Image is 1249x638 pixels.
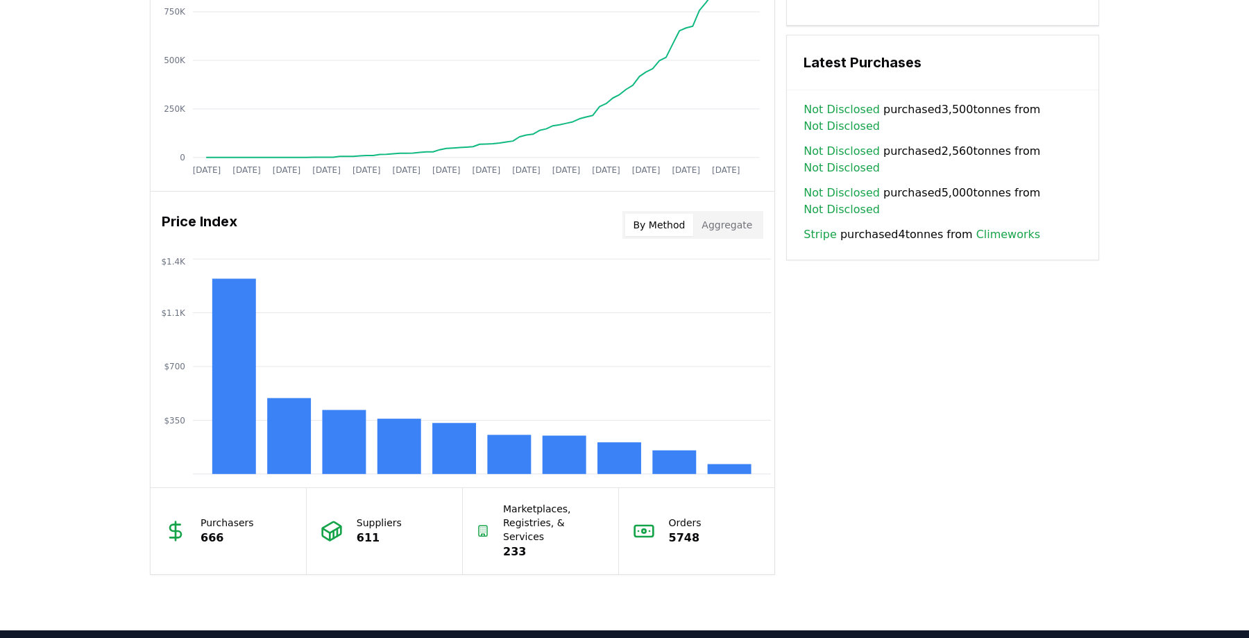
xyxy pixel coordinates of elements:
[976,226,1041,243] a: Climeworks
[669,530,702,546] p: 5748
[552,165,581,175] tspan: [DATE]
[357,530,402,546] p: 611
[164,416,185,426] tspan: $350
[804,143,880,160] a: Not Disclosed
[201,530,254,546] p: 666
[804,143,1082,176] span: purchased 2,560 tonnes from
[625,214,694,236] button: By Method
[503,502,604,544] p: Marketplaces, Registries, & Services
[593,165,621,175] tspan: [DATE]
[273,165,301,175] tspan: [DATE]
[804,201,880,218] a: Not Disclosed
[632,165,661,175] tspan: [DATE]
[512,165,541,175] tspan: [DATE]
[162,211,237,239] h3: Price Index
[669,516,702,530] p: Orders
[804,226,1040,243] span: purchased 4 tonnes from
[804,101,880,118] a: Not Disclosed
[804,185,1082,218] span: purchased 5,000 tonnes from
[161,257,186,267] tspan: $1.4K
[393,165,421,175] tspan: [DATE]
[164,56,186,65] tspan: 500K
[161,308,186,318] tspan: $1.1K
[804,52,1082,73] h3: Latest Purchases
[164,104,186,114] tspan: 250K
[232,165,261,175] tspan: [DATE]
[804,185,880,201] a: Not Disclosed
[164,7,186,17] tspan: 750K
[672,165,701,175] tspan: [DATE]
[352,165,381,175] tspan: [DATE]
[804,118,880,135] a: Not Disclosed
[164,362,185,371] tspan: $700
[180,153,185,162] tspan: 0
[432,165,461,175] tspan: [DATE]
[473,165,501,175] tspan: [DATE]
[503,544,604,560] p: 233
[312,165,341,175] tspan: [DATE]
[201,516,254,530] p: Purchasers
[804,101,1082,135] span: purchased 3,500 tonnes from
[712,165,740,175] tspan: [DATE]
[357,516,402,530] p: Suppliers
[693,214,761,236] button: Aggregate
[193,165,221,175] tspan: [DATE]
[804,226,836,243] a: Stripe
[804,160,880,176] a: Not Disclosed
